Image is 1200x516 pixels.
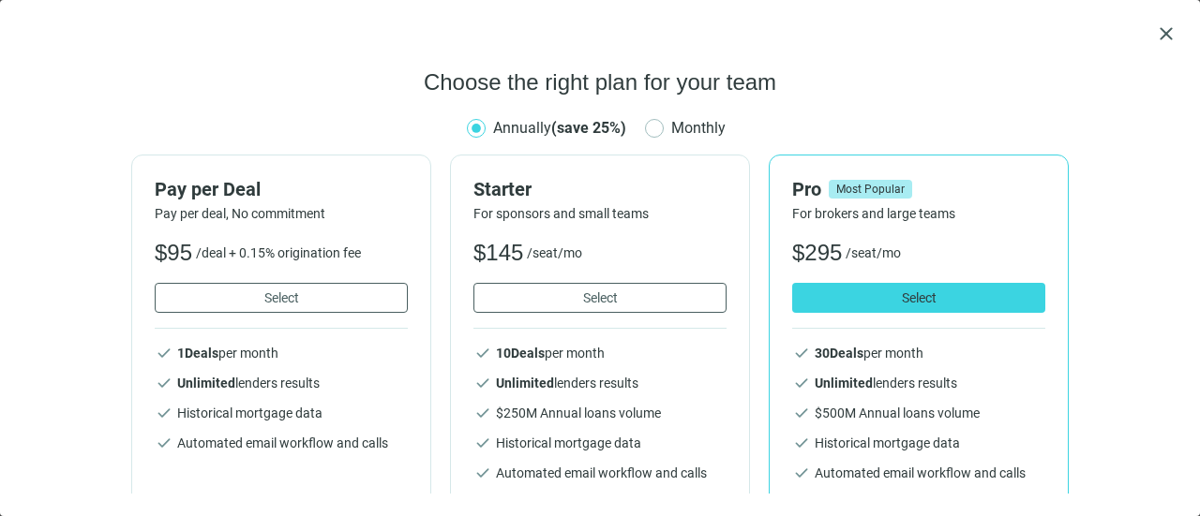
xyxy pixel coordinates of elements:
[177,346,218,361] b: 1 Deals
[815,374,957,392] span: lenders results
[424,67,776,97] h1: Choose the right plan for your team
[177,374,320,392] span: lenders results
[815,346,863,361] b: 30 Deals
[155,204,408,223] div: Pay per deal, No commitment
[473,374,492,392] span: check
[473,404,492,422] span: check
[792,283,1045,313] button: Select
[473,344,492,362] span: check
[664,116,733,140] span: Monthly
[792,238,842,268] span: $ 295
[473,464,727,482] li: Automated email workflow and calls
[155,434,408,452] li: Automated email workflow and calls
[155,374,173,392] span: check
[792,464,1045,482] li: Automated email workflow and calls
[177,344,278,362] span: per month
[815,404,980,422] span: $ 500 M Annual loans volume
[155,434,173,452] span: check
[473,238,523,268] span: $ 145
[177,376,235,391] b: Unlimited
[846,243,901,262] span: /seat/mo
[473,204,727,223] div: For sponsors and small teams
[264,290,299,305] span: Select
[496,344,605,362] span: per month
[815,344,923,362] span: per month
[815,376,873,391] b: Unlimited
[792,374,811,392] span: check
[792,344,811,362] span: check
[493,119,626,137] span: Annually
[473,178,532,200] h2: Starter
[792,204,1045,223] div: For brokers and large teams
[155,404,173,422] span: check
[196,243,361,262] span: /deal + 0.15% origination fee
[527,243,582,262] span: /seat/mo
[473,283,727,313] button: Select
[792,404,811,422] span: check
[496,376,554,391] b: Unlimited
[829,180,912,199] span: Most Popular
[496,404,661,422] span: $ 250 M Annual loans volume
[473,434,492,452] span: check
[155,178,261,200] h2: Pay per Deal
[792,434,1045,452] li: Historical mortgage data
[496,346,545,361] b: 10 Deals
[473,464,492,482] span: check
[155,404,408,422] li: Historical mortgage data
[792,434,811,452] span: check
[155,344,173,362] span: check
[155,283,408,313] button: Select
[1155,22,1177,45] button: close
[473,434,727,452] li: Historical mortgage data
[792,464,811,482] span: check
[155,238,192,268] span: $ 95
[792,178,821,200] h2: Pro
[902,290,937,305] span: Select
[496,374,638,392] span: lenders results
[551,119,626,137] b: (save 25%)
[583,290,618,305] span: Select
